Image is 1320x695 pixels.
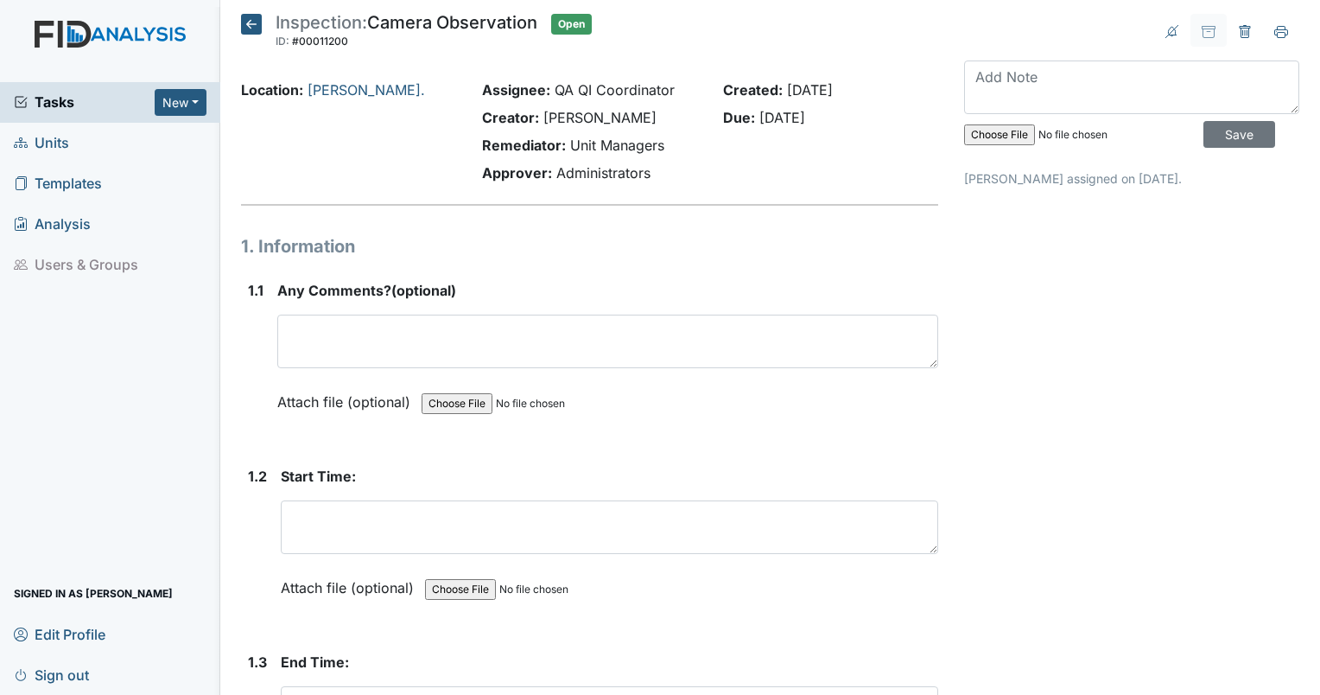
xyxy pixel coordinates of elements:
[277,382,417,412] label: Attach file (optional)
[14,580,173,607] span: Signed in as [PERSON_NAME]
[14,92,155,112] a: Tasks
[281,468,356,485] span: Start Time:
[308,81,425,99] a: [PERSON_NAME].
[555,81,675,99] span: QA QI Coordinator
[155,89,206,116] button: New
[570,137,664,154] span: Unit Managers
[482,137,566,154] strong: Remediator:
[1203,121,1275,148] input: Save
[281,654,349,671] span: End Time:
[551,14,592,35] span: Open
[248,466,267,487] label: 1.2
[556,164,650,182] span: Administrators
[277,282,391,299] span: Any Comments?
[248,280,263,301] label: 1.1
[482,164,552,182] strong: Approver:
[281,568,421,598] label: Attach file (optional)
[14,130,69,156] span: Units
[723,81,783,99] strong: Created:
[276,35,289,48] span: ID:
[276,12,367,33] span: Inspection:
[241,81,303,99] strong: Location:
[723,109,755,126] strong: Due:
[14,211,91,238] span: Analysis
[276,14,537,52] div: Camera Observation
[759,109,805,126] span: [DATE]
[14,621,105,647] span: Edit Profile
[292,35,348,48] span: #00011200
[277,280,938,301] strong: (optional)
[482,81,550,99] strong: Assignee:
[482,109,539,126] strong: Creator:
[543,109,657,126] span: [PERSON_NAME]
[787,81,833,99] span: [DATE]
[241,233,938,259] h1: 1. Information
[964,169,1299,188] p: [PERSON_NAME] assigned on [DATE].
[248,652,267,673] label: 1.3
[14,661,89,688] span: Sign out
[14,170,102,197] span: Templates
